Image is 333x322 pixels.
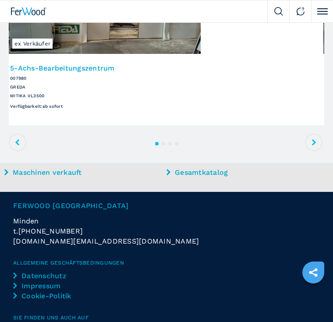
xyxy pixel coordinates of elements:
img: Ferwood [11,7,47,15]
button: 3 [168,142,172,145]
div: t. [13,226,320,236]
span: [DOMAIN_NAME][EMAIL_ADDRESS][DOMAIN_NAME] [13,236,199,246]
iframe: Chat [296,283,326,315]
button: 1 [155,142,159,145]
button: Click to toggle menu [311,0,333,22]
a: Impressum [13,281,281,291]
a: Maschinen verkauft [4,167,164,177]
div: Verfügbarkeit : ab sofort [10,103,321,110]
span: Ferwood [GEOGRAPHIC_DATA] [13,201,320,211]
img: Contact us [296,7,305,16]
span: [PHONE_NUMBER] [18,226,83,236]
img: Search [274,7,283,16]
a: Cookie-Politik [13,291,281,301]
a: Gesamtkatalog [166,167,326,177]
span: Sie finden uns auch auf [13,315,320,320]
span: ex Verkäufer [12,39,53,49]
h3: 5-Achs-Bearbeitungszentrum [10,65,321,72]
span: Minden [13,217,39,225]
a: sharethis [302,262,324,283]
button: 2 [162,142,165,145]
a: Datenschutz [13,271,281,281]
button: 4 [175,142,178,145]
h3: 007980 GREDA MITIKA VL3500 [10,74,321,100]
span: Allgemeine Geschäftsbedingungen [13,260,320,265]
